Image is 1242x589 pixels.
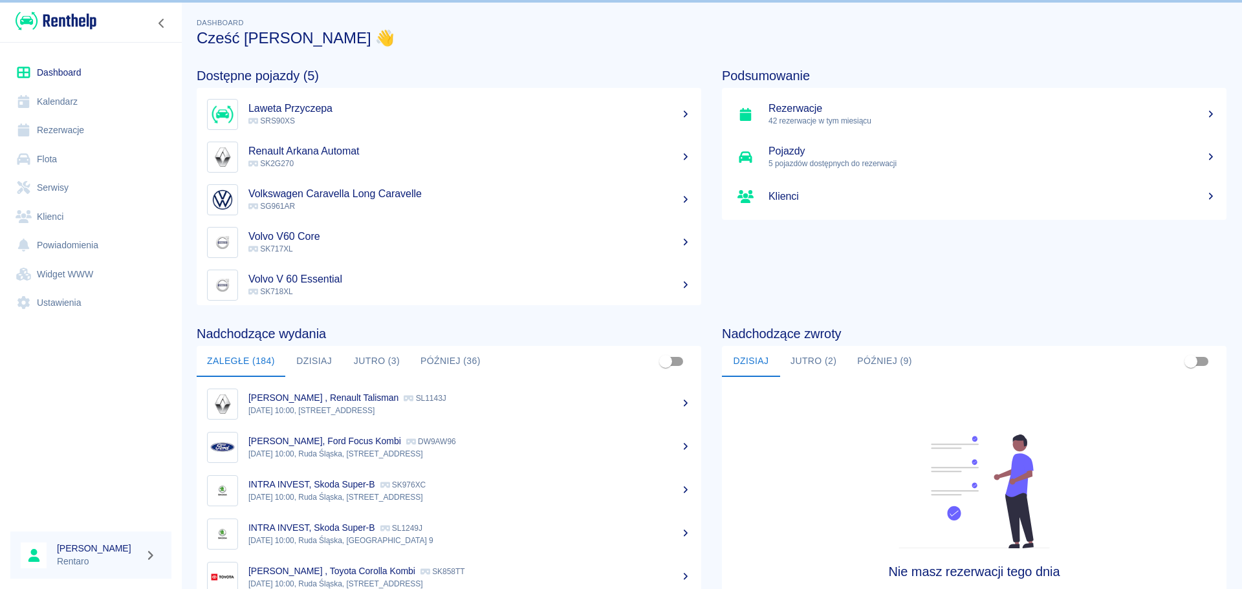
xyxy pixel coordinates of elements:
h4: Nie masz rezerwacji tego dnia [785,564,1164,579]
button: Jutro (2) [780,346,847,377]
a: Flota [10,145,171,174]
span: Pokaż przypisane tylko do mnie [1179,349,1203,374]
span: SK717XL [248,244,293,253]
button: Później (9) [847,346,922,377]
img: Image [210,273,235,297]
img: Image [210,392,235,416]
h5: Renault Arkana Automat [248,145,691,158]
button: Dzisiaj [722,346,780,377]
img: Image [210,435,235,460]
p: 5 pojazdów dostępnych do rezerwacji [768,158,1216,169]
button: Zaległe (184) [197,346,285,377]
h4: Nadchodzące zwroty [722,326,1226,341]
a: Kalendarz [10,87,171,116]
a: Rezerwacje42 rezerwacje w tym miesiącu [722,93,1226,136]
a: Serwisy [10,173,171,202]
img: Image [210,187,235,212]
img: Renthelp logo [16,10,96,32]
h4: Nadchodzące wydania [197,326,701,341]
p: [PERSON_NAME] , Renault Talisman [248,392,398,403]
button: Jutro (3) [343,346,410,377]
img: Image [210,478,235,503]
h4: Podsumowanie [722,68,1226,83]
a: ImageLaweta Przyczepa SRS90XS [197,93,701,136]
p: [PERSON_NAME], Ford Focus Kombi [248,436,401,446]
img: Fleet [891,434,1058,548]
a: Renthelp logo [10,10,96,32]
h5: Volvo V 60 Essential [248,273,691,286]
a: Klienci [722,178,1226,215]
h5: Laweta Przyczepa [248,102,691,115]
a: ImageVolvo V60 Core SK717XL [197,221,701,264]
a: Image[PERSON_NAME] , Renault Talisman SL1143J[DATE] 10:00, [STREET_ADDRESS] [197,382,701,425]
a: Klienci [10,202,171,231]
h5: Volkswagen Caravella Long Caravelle [248,187,691,200]
span: SG961AR [248,202,295,211]
a: Ustawienia [10,288,171,317]
span: Dashboard [197,19,244,27]
h5: Pojazdy [768,145,1216,158]
span: Pokaż przypisane tylko do mnie [653,349,678,374]
a: ImageINTRA INVEST, Skoda Super-B SL1249J[DATE] 10:00, Ruda Śląska, [GEOGRAPHIC_DATA] 9 [197,512,701,555]
button: Zwiń nawigację [152,15,171,32]
img: Image [210,102,235,127]
p: INTRA INVEST, Skoda Super-B [248,479,375,489]
h3: Cześć [PERSON_NAME] 👋 [197,29,1226,47]
p: SK858TT [420,567,465,576]
p: [DATE] 10:00, Ruda Śląska, [STREET_ADDRESS] [248,448,691,460]
a: Dashboard [10,58,171,87]
h5: Rezerwacje [768,102,1216,115]
button: Później (36) [410,346,491,377]
img: Image [210,522,235,546]
a: ImageRenault Arkana Automat SK2G270 [197,136,701,178]
span: SK2G270 [248,159,294,168]
a: ImageVolvo V 60 Essential SK718XL [197,264,701,306]
p: SL1249J [380,524,422,533]
h4: Dostępne pojazdy (5) [197,68,701,83]
span: SK718XL [248,287,293,296]
a: ImageVolkswagen Caravella Long Caravelle SG961AR [197,178,701,221]
h5: Klienci [768,190,1216,203]
a: ImageINTRA INVEST, Skoda Super-B SK976XC[DATE] 10:00, Ruda Śląska, [STREET_ADDRESS] [197,469,701,512]
span: SRS90XS [248,116,295,125]
h5: Volvo V60 Core [248,230,691,243]
button: Dzisiaj [285,346,343,377]
p: SK976XC [380,480,426,489]
img: Image [210,230,235,255]
p: [DATE] 10:00, Ruda Śląska, [GEOGRAPHIC_DATA] 9 [248,535,691,546]
h6: [PERSON_NAME] [57,542,140,555]
p: SL1143J [404,394,446,403]
a: Widget WWW [10,260,171,289]
p: 42 rezerwacje w tym miesiącu [768,115,1216,127]
a: Image[PERSON_NAME], Ford Focus Kombi DW9AW96[DATE] 10:00, Ruda Śląska, [STREET_ADDRESS] [197,425,701,469]
p: INTRA INVEST, Skoda Super-B [248,522,375,533]
p: [DATE] 10:00, Ruda Śląska, [STREET_ADDRESS] [248,491,691,503]
img: Image [210,145,235,169]
p: Rentaro [57,555,140,568]
p: [PERSON_NAME] , Toyota Corolla Kombi [248,566,415,576]
p: [DATE] 10:00, [STREET_ADDRESS] [248,405,691,416]
a: Pojazdy5 pojazdów dostępnych do rezerwacji [722,136,1226,178]
a: Powiadomienia [10,231,171,260]
p: DW9AW96 [406,437,456,446]
a: Rezerwacje [10,116,171,145]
